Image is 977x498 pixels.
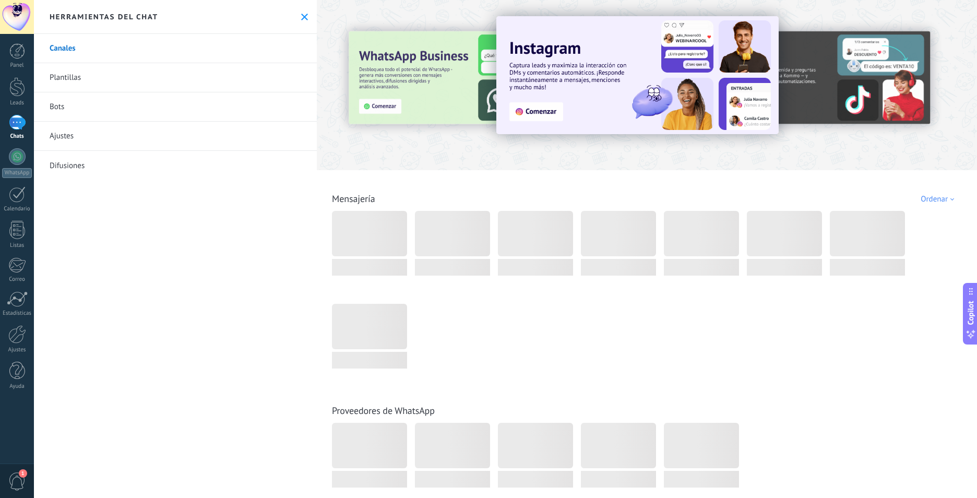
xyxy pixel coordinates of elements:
div: Chats [2,133,32,140]
a: Bots [34,92,317,122]
span: 1 [19,469,27,478]
span: Copilot [966,301,976,325]
h2: Herramientas del chat [50,12,158,21]
div: Correo [2,276,32,283]
div: Calendario [2,206,32,212]
div: Estadísticas [2,310,32,317]
div: Leads [2,100,32,106]
a: Proveedores de WhatsApp [332,405,435,417]
img: Slide 2 [708,31,930,124]
div: Ordenar [921,194,958,204]
a: Plantillas [34,63,317,92]
div: Panel [2,62,32,69]
img: Slide 1 [496,16,779,134]
div: Listas [2,242,32,249]
div: WhatsApp [2,168,32,178]
a: Ajustes [34,122,317,151]
div: Ayuda [2,383,32,390]
a: Canales [34,34,317,63]
img: Slide 3 [349,31,571,124]
div: Ajustes [2,347,32,353]
a: Difusiones [34,151,317,180]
